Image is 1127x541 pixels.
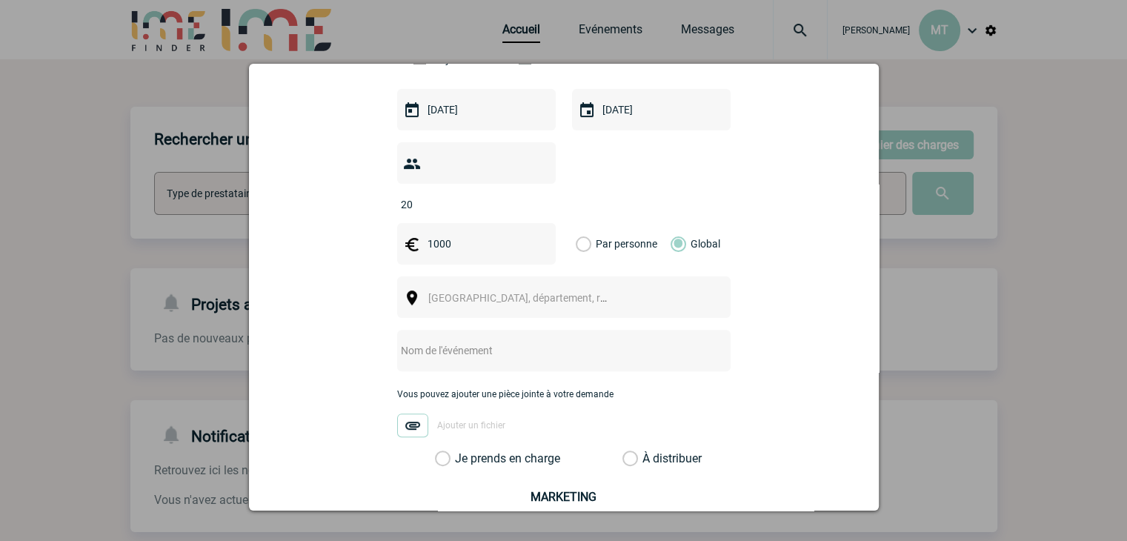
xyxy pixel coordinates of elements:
input: Budget HT [424,234,526,253]
p: Vous pouvez ajouter une pièce jointe à votre demande [397,389,731,399]
label: À distribuer [622,451,638,466]
input: Nombre de participants [397,195,536,214]
h3: MARKETING [401,490,727,504]
input: Nom de l'événement [397,341,691,360]
label: Je prends en charge [435,451,460,466]
input: Date de début [424,100,526,119]
label: Global [671,223,680,265]
span: [GEOGRAPHIC_DATA], département, région... [428,292,634,304]
input: Date de fin [599,100,701,119]
span: Ajouter un fichier [437,421,505,431]
label: Par personne [576,223,592,265]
